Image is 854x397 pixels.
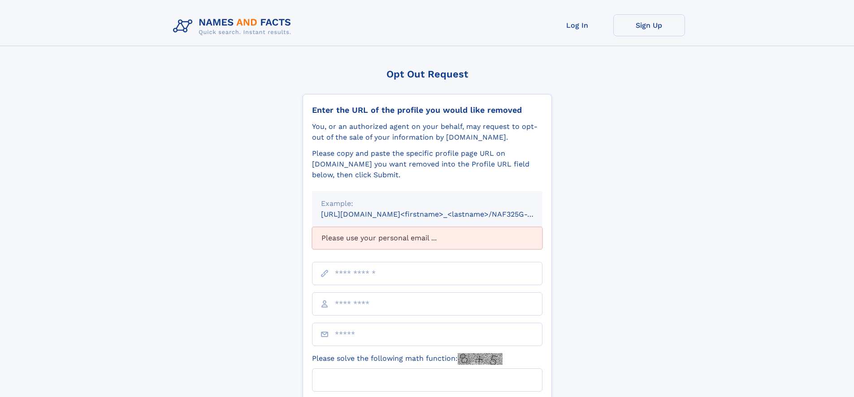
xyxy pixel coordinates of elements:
div: Please use your personal email ... [312,227,542,249]
a: Log In [542,14,613,36]
label: Please solve the following math function: [312,353,503,365]
small: [URL][DOMAIN_NAME]<firstname>_<lastname>/NAF325G-xxxxxxxx [321,210,559,218]
a: Sign Up [613,14,685,36]
div: Please copy and paste the specific profile page URL on [DOMAIN_NAME] you want removed into the Pr... [312,148,542,180]
div: Opt Out Request [303,68,552,80]
div: Example: [321,198,533,209]
img: Logo Names and Facts [169,14,299,38]
div: You, or an authorized agent on your behalf, may request to opt-out of the sale of your informatio... [312,121,542,143]
div: Enter the URL of the profile you would like removed [312,105,542,115]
